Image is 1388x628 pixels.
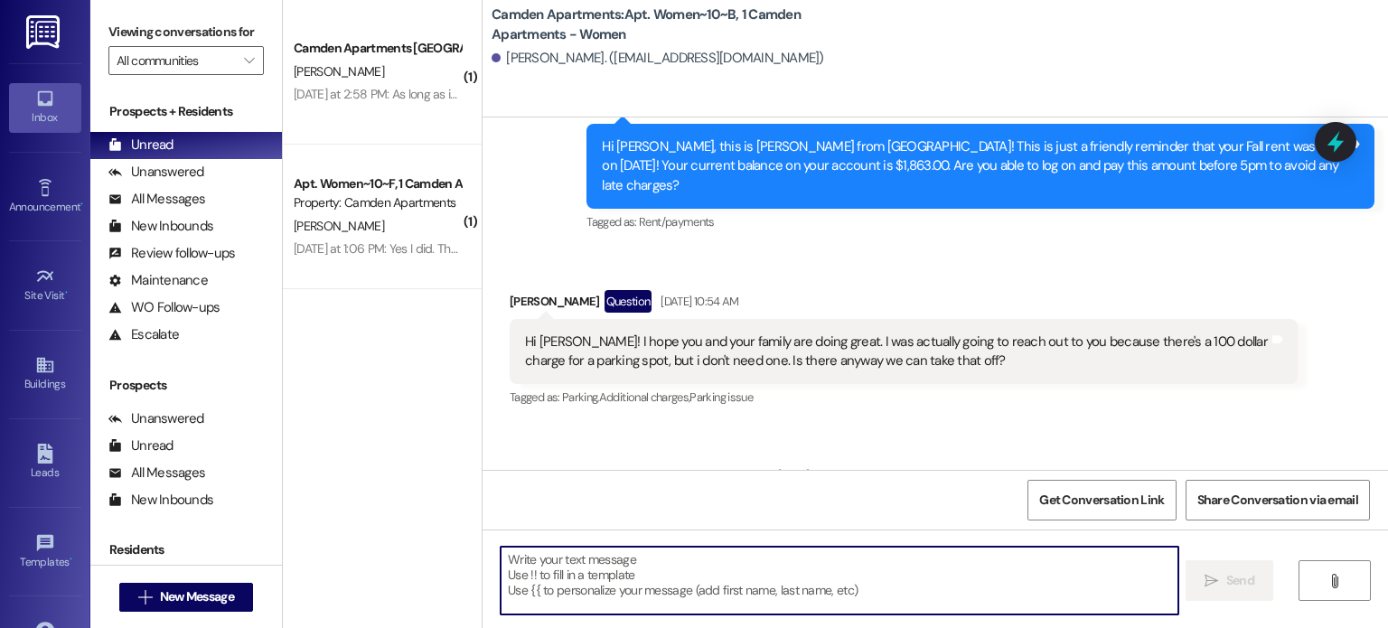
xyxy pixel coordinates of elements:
div: Prospects [90,376,282,395]
a: Inbox [9,83,81,132]
i:  [1205,574,1218,588]
div: WO Follow-ups [108,298,220,317]
div: Hi [PERSON_NAME], this is [PERSON_NAME] from [GEOGRAPHIC_DATA]! This is just a friendly reminder ... [602,137,1346,195]
span: Additional charges , [599,389,690,405]
div: Apt. Women~10~F, 1 Camden Apartments - Women [294,174,461,193]
div: Maintenance [108,271,208,290]
div: All Messages [108,190,205,209]
div: [DATE] 1:24 PM [774,465,847,484]
button: Send [1186,560,1273,601]
b: Camden Apartments: Apt. Women~10~B, 1 Camden Apartments - Women [492,5,853,44]
span: Share Conversation via email [1197,491,1358,510]
span: • [65,286,68,299]
div: Prospects + Residents [90,102,282,121]
div: Escalate [108,325,179,344]
span: • [70,553,72,566]
button: Share Conversation via email [1186,480,1370,520]
span: [PERSON_NAME] [294,218,384,234]
div: Camden Apartments [GEOGRAPHIC_DATA] [294,39,461,58]
span: Send [1226,571,1254,590]
a: Site Visit • [9,261,81,310]
div: [DATE] at 2:58 PM: As long as it meets our requirements for renters insurance, yes, I would credi... [294,86,1224,102]
i:  [1327,574,1341,588]
div: Question [605,290,652,313]
label: Viewing conversations for [108,18,264,46]
span: Get Conversation Link [1039,491,1164,510]
div: [PERSON_NAME]. ([EMAIL_ADDRESS][DOMAIN_NAME]) [492,49,824,68]
div: Unanswered [108,409,204,428]
img: ResiDesk Logo [26,15,63,49]
button: Get Conversation Link [1027,480,1176,520]
div: Residents [90,540,282,559]
div: Property: Camden Apartments [294,193,461,212]
div: Hi [PERSON_NAME]! I hope you and your family are doing great. I was actually going to reach out t... [525,333,1269,371]
button: New Message [119,583,253,612]
i:  [244,53,254,68]
a: Buildings [9,350,81,398]
span: [PERSON_NAME] [294,63,384,80]
a: Templates • [9,528,81,576]
i:  [138,590,152,605]
div: Tagged as: [510,384,1298,410]
div: [DATE] at 1:06 PM: Yes I did. Thanks! [294,240,478,257]
a: Leads [9,438,81,487]
div: Unanswered [108,163,204,182]
span: Parking , [562,389,599,405]
input: All communities [117,46,235,75]
span: Parking issue [689,389,753,405]
div: [DATE] 10:54 AM [656,292,738,311]
div: Tagged as: [586,209,1374,235]
div: All Messages [108,464,205,483]
span: • [80,198,83,211]
div: Review follow-ups [108,244,235,263]
div: Unread [108,136,173,155]
span: New Message [160,587,234,606]
div: Unread [108,436,173,455]
div: [PERSON_NAME] [510,290,1298,319]
div: New Inbounds [108,491,213,510]
span: Rent/payments [639,214,715,230]
div: New Inbounds [108,217,213,236]
div: Management Camden Apartments [586,465,1374,491]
